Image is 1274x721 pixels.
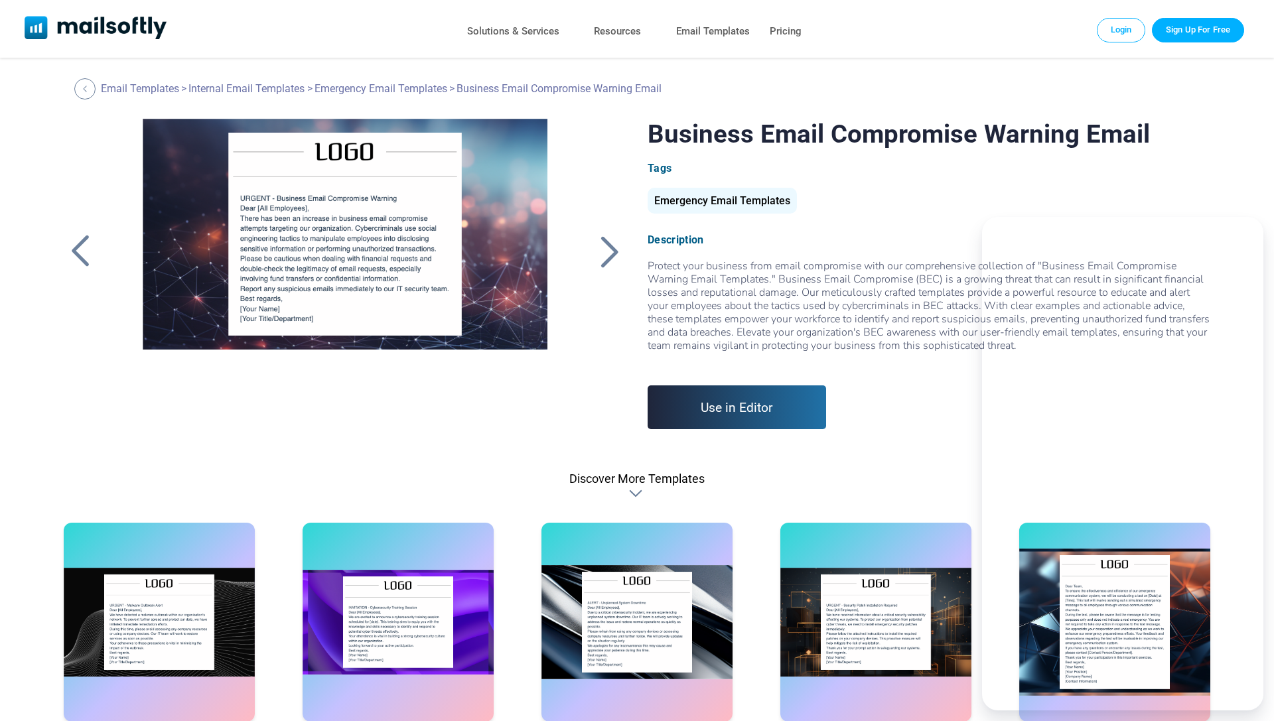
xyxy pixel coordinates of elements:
a: Solutions & Services [467,22,559,41]
a: Trial [1152,18,1244,42]
a: Internal Email Templates [188,82,305,95]
div: Emergency Email Templates [648,188,797,214]
a: Business Email Compromise Warning Email [120,119,570,450]
a: Resources [594,22,641,41]
a: Back [74,78,99,99]
iframe: Embedded Agent [982,217,1263,710]
a: Email Templates [676,22,750,41]
div: Description [648,233,1210,246]
a: Email Templates [101,82,179,95]
div: Protect your business from email compromise with our comprehensive collection of "Business Email ... [648,259,1210,365]
a: Emergency Email Templates [648,200,797,206]
a: Pricing [770,22,802,41]
a: Emergency Email Templates [315,82,447,95]
div: Tags [648,162,1210,174]
div: Discover More Templates [569,472,705,486]
a: Back [593,234,626,269]
div: Discover More Templates [629,487,645,500]
a: Login [1097,18,1146,42]
a: Use in Editor [648,385,826,429]
a: Mailsoftly [25,16,167,42]
a: Back [64,234,97,269]
h1: Business Email Compromise Warning Email [648,119,1210,149]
